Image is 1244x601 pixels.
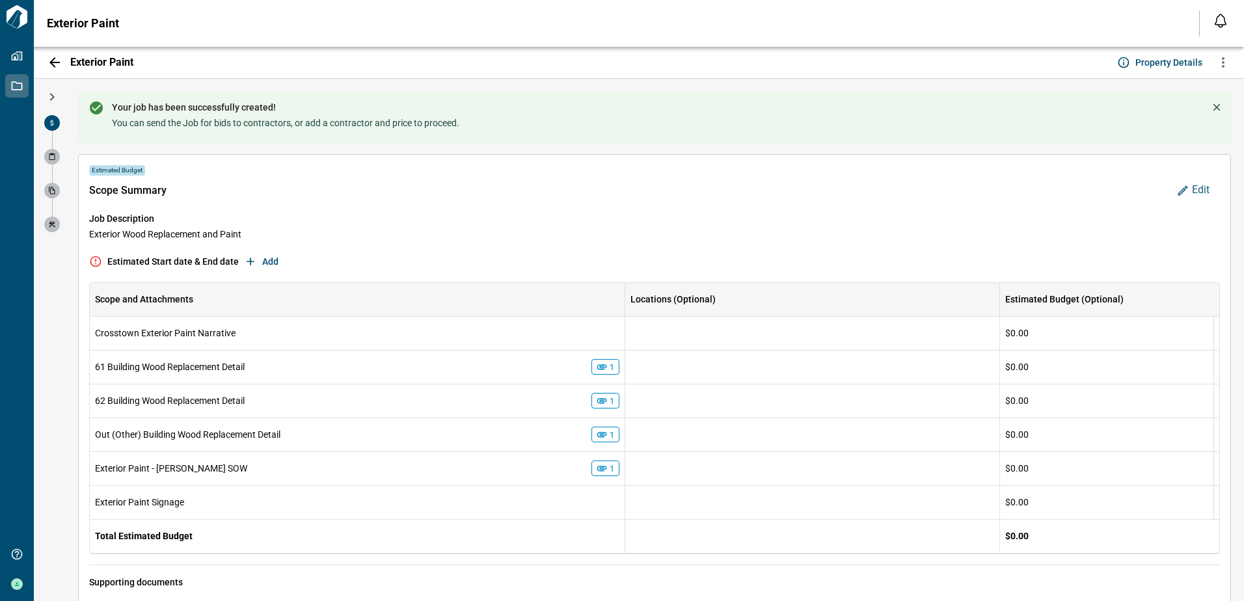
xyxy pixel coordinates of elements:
span: 1 [605,397,619,405]
span: Add [262,255,278,268]
span: $0.00 [1005,428,1029,441]
span: Exterior Paint [47,17,119,30]
div: Locations (Optional) [625,282,1000,316]
span: $0.00 [1005,462,1029,475]
div: Estimated Budget (Optional) [1000,282,1214,316]
button: Add [241,251,284,272]
button: more [1210,49,1236,75]
button: close [1208,98,1226,116]
span: Total Estimated Budget [95,531,193,541]
span: Exterior Wood Replacement and Paint [89,228,1220,241]
span: 61 Building Wood Replacement Detail [95,362,245,372]
span: 1 [605,464,619,473]
span: Property Details [1135,56,1202,69]
span: Crosstown Exterior Paint Narrative [95,328,236,338]
span: Exterior Paint - [PERSON_NAME] SOW [95,463,247,474]
span: $0.00 [1005,496,1029,509]
span: You can send the Job for bids to contractors, or add a contractor and price to proceed. [112,116,459,129]
button: Open notification feed [1210,10,1231,31]
span: Out (Other) Building Wood Replacement Detail [95,429,280,440]
span: Supporting documents [89,576,183,589]
span: Estimated Start date & End date [107,255,239,268]
span: Exterior Paint Signage [95,497,184,507]
span: Edit [1192,183,1210,197]
span: Exterior Paint [70,56,133,69]
span: 1 [605,431,619,439]
div: Estimated Budget (Optional) [1005,282,1124,316]
span: $0.00 [1005,394,1029,407]
span: Scope Summary [89,184,167,197]
span: 62 Building Wood Replacement Detail [95,395,245,406]
span: Estimated Budget [89,165,145,176]
span: $0.00 [1005,327,1029,340]
div: Scope and Attachments [95,282,193,316]
div: Scope and Attachments [90,282,625,316]
button: Property Details [1115,52,1208,73]
span: $0.00 [1005,360,1029,373]
span: Your job has been successfully created! [112,101,459,114]
span: $0.00 [1005,529,1029,542]
span: Job Description [89,212,1220,225]
span: 1 [605,363,619,371]
div: Locations (Optional) [630,282,716,316]
button: Edit [1171,180,1217,202]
